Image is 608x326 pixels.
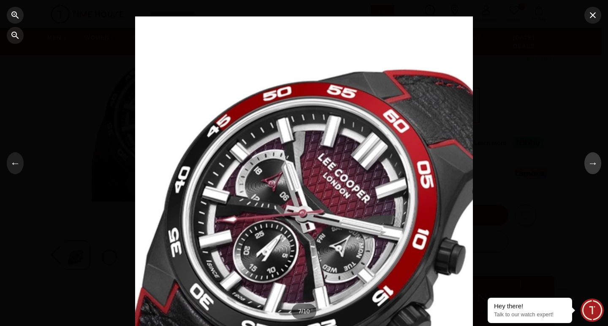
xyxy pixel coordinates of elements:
[7,152,24,174] button: ←
[584,152,601,174] button: →
[581,299,604,322] div: Chat Widget
[291,304,316,319] div: 7 / 10
[494,302,566,310] div: Hey there!
[494,311,566,318] p: Talk to our watch expert!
